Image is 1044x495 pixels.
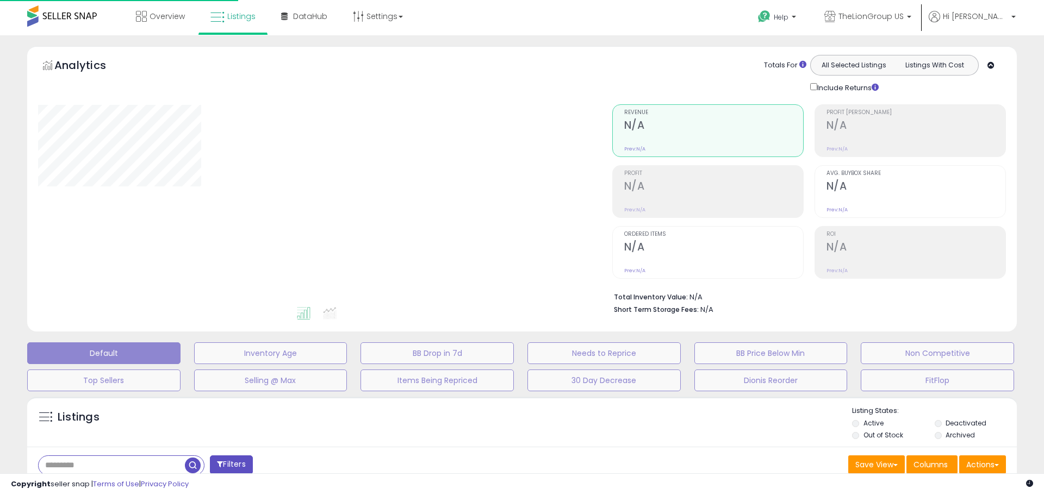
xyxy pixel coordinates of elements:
small: Prev: N/A [826,267,848,274]
span: DataHub [293,11,327,22]
b: Total Inventory Value: [614,292,688,302]
span: Overview [150,11,185,22]
small: Prev: N/A [624,206,645,213]
h5: Analytics [54,58,127,76]
small: Prev: N/A [826,206,848,213]
button: FitFlop [861,369,1014,391]
small: Prev: N/A [624,267,645,274]
li: N/A [614,290,998,303]
button: Inventory Age [194,342,347,364]
span: Hi [PERSON_NAME] [943,11,1008,22]
span: TheLionGroup US [838,11,904,22]
h2: N/A [826,241,1005,255]
h2: N/A [624,119,803,134]
span: Revenue [624,110,803,116]
h2: N/A [624,180,803,195]
span: Help [774,12,788,22]
button: Top Sellers [27,369,181,391]
button: BB Drop in 7d [361,342,514,364]
span: Avg. Buybox Share [826,171,1005,177]
button: Selling @ Max [194,369,347,391]
a: Help [749,2,807,35]
strong: Copyright [11,479,51,489]
button: Non Competitive [861,342,1014,364]
span: Profit [PERSON_NAME] [826,110,1005,116]
button: Listings With Cost [894,58,975,72]
div: seller snap | | [11,479,189,490]
small: Prev: N/A [624,146,645,152]
div: Include Returns [802,81,892,93]
span: Profit [624,171,803,177]
button: 30 Day Decrease [527,369,681,391]
h2: N/A [826,119,1005,134]
button: Needs to Reprice [527,342,681,364]
h2: N/A [826,180,1005,195]
i: Get Help [757,10,771,23]
span: Listings [227,11,256,22]
button: Default [27,342,181,364]
button: Items Being Repriced [361,369,514,391]
span: Ordered Items [624,231,803,237]
button: All Selected Listings [813,58,894,72]
span: N/A [700,304,713,315]
a: Hi [PERSON_NAME] [929,11,1016,35]
span: ROI [826,231,1005,237]
div: Totals For [764,60,806,71]
b: Short Term Storage Fees: [614,305,699,314]
button: BB Price Below Min [694,342,848,364]
button: Dionis Reorder [694,369,848,391]
h2: N/A [624,241,803,255]
small: Prev: N/A [826,146,848,152]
